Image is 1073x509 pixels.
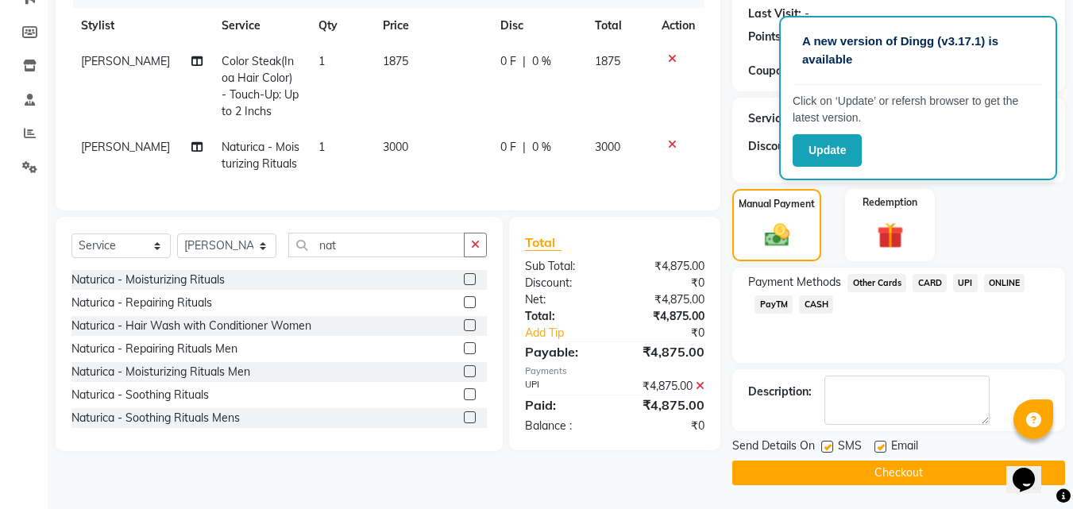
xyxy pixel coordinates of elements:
th: Action [652,8,704,44]
th: Service [212,8,309,44]
span: PayTM [755,295,793,314]
span: 0 F [500,139,516,156]
span: 1 [318,54,325,68]
span: 3000 [383,140,408,154]
img: _cash.svg [757,221,797,249]
div: Paid: [513,395,615,415]
span: | [523,53,526,70]
span: | [523,139,526,156]
div: Naturica - Repairing Rituals [71,295,212,311]
div: Sub Total: [513,258,615,275]
div: Balance : [513,418,615,434]
span: [PERSON_NAME] [81,54,170,68]
div: Coupon Code [748,63,848,79]
div: Last Visit: [748,6,801,22]
div: Points: [748,29,784,45]
span: Color Steak(Inoa Hair Color) - Touch-Up: Upto 2 Inchs [222,54,299,118]
span: Naturica - Moisturizing Rituals [222,140,299,171]
div: Naturica - Moisturizing Rituals [71,272,225,288]
div: - [805,6,809,22]
th: Disc [491,8,585,44]
p: Click on ‘Update’ or refersh browser to get the latest version. [793,93,1044,126]
iframe: chat widget [1006,445,1057,493]
span: 1875 [383,54,408,68]
div: Naturica - Soothing Rituals Mens [71,410,240,426]
span: CASH [799,295,833,314]
th: Qty [309,8,373,44]
a: Add Tip [513,325,631,341]
div: Description: [748,384,812,400]
div: Payments [525,364,704,378]
span: ONLINE [984,274,1025,292]
th: Stylist [71,8,212,44]
div: UPI [513,378,615,395]
span: 1875 [595,54,620,68]
span: Payment Methods [748,274,841,291]
span: Other Cards [847,274,906,292]
th: Total [585,8,653,44]
input: Search or Scan [288,233,465,257]
span: CARD [913,274,947,292]
span: 0 % [532,53,551,70]
span: Total [525,234,562,251]
span: 0 F [500,53,516,70]
div: ₹0 [615,418,716,434]
div: ₹4,875.00 [615,291,716,308]
div: Payable: [513,342,615,361]
div: ₹0 [615,275,716,291]
span: Send Details On [732,438,815,457]
div: Discount: [748,138,797,155]
div: ₹4,875.00 [615,342,716,361]
div: ₹4,875.00 [615,308,716,325]
span: 1 [318,140,325,154]
span: SMS [838,438,862,457]
label: Redemption [863,195,917,210]
div: Naturica - Hair Wash with Conditioner Women [71,318,311,334]
div: Naturica - Repairing Rituals Men [71,341,237,357]
span: Email [891,438,918,457]
div: Service Total: [748,110,820,127]
th: Price [373,8,491,44]
div: ₹4,875.00 [615,258,716,275]
span: 0 % [532,139,551,156]
div: Naturica - Soothing Rituals [71,387,209,403]
img: _gift.svg [869,219,912,252]
div: ₹4,875.00 [615,378,716,395]
div: Naturica - Moisturizing Rituals Men [71,364,250,380]
p: A new version of Dingg (v3.17.1) is available [802,33,1034,68]
div: ₹0 [632,325,717,341]
span: [PERSON_NAME] [81,140,170,154]
span: 3000 [595,140,620,154]
div: Net: [513,291,615,308]
button: Update [793,134,862,167]
label: Manual Payment [739,197,815,211]
div: Discount: [513,275,615,291]
button: Checkout [732,461,1065,485]
span: UPI [953,274,978,292]
div: Total: [513,308,615,325]
div: ₹4,875.00 [615,395,716,415]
